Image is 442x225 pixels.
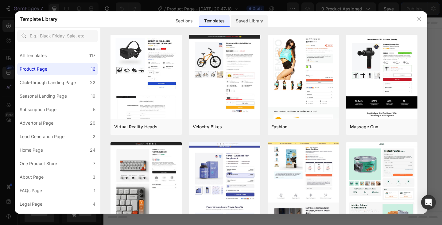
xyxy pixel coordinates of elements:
div: Click-through Landing Page [20,79,76,86]
div: 20 [90,119,95,127]
div: Fashion [271,123,287,130]
div: 7 [93,160,95,167]
div: Subscription Page [20,106,56,113]
input: E.g.: Black Friday, Sale, etc. [17,30,98,42]
div: 4 [93,200,95,208]
div: 5 [93,106,95,113]
div: Templates [199,15,230,27]
div: Legal Page [20,200,42,208]
button: Add elements [185,127,229,139]
div: 3 [93,173,95,181]
div: About Page [20,173,44,181]
div: 19 [91,92,95,100]
div: All Templates [20,52,47,59]
div: Start with Generating from URL or image [143,161,226,166]
div: Home Page [20,146,43,154]
div: Virtual Reality Heads [114,123,157,130]
div: Massage Gun [350,123,378,130]
div: Saved Library [231,15,268,27]
div: Start with Sections from sidebar [147,115,221,122]
div: Advertorial Page [20,119,53,127]
div: 1 [94,187,95,194]
div: Sections [171,15,197,27]
div: Seasonal Landing Page [20,92,67,100]
button: Add sections [140,127,182,139]
div: 22 [90,79,95,86]
div: Product Page [20,65,47,73]
div: 16 [91,65,95,73]
div: One Product Store [20,160,57,167]
div: 24 [90,146,95,154]
div: FAQs Page [20,187,42,194]
h2: Template Library [20,11,57,27]
div: Lead Generation Page [20,133,64,140]
div: Vélocity Bikes [193,123,222,130]
div: 117 [89,52,95,59]
div: 2 [93,133,95,140]
div: Open Intercom Messenger [421,195,436,210]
